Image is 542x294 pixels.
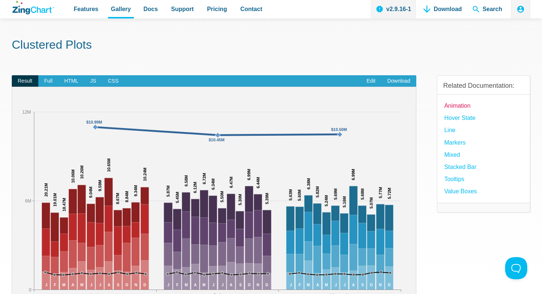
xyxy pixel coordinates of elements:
[84,75,102,87] span: JS
[74,4,98,14] span: Features
[444,174,464,184] a: Tooltips
[111,4,131,14] span: Gallery
[361,75,381,87] a: Edit
[444,113,475,123] a: hover state
[444,162,476,172] a: Stacked Bar
[58,75,84,87] span: HTML
[12,37,530,54] h1: Clustered Plots
[505,257,527,279] iframe: Toggle Customer Support
[444,186,477,196] a: Value Boxes
[13,1,54,14] a: ZingChart Logo. Click to return to the homepage
[444,125,455,135] a: Line
[38,75,59,87] span: Full
[207,4,227,14] span: Pricing
[443,82,524,90] h3: Related Documentation:
[444,138,466,148] a: Markers
[444,101,470,111] a: Animation
[143,4,158,14] span: Docs
[102,75,125,87] span: CSS
[12,75,38,87] span: Result
[171,4,194,14] span: Support
[240,4,263,14] span: Contact
[381,75,416,87] a: Download
[444,150,460,160] a: Mixed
